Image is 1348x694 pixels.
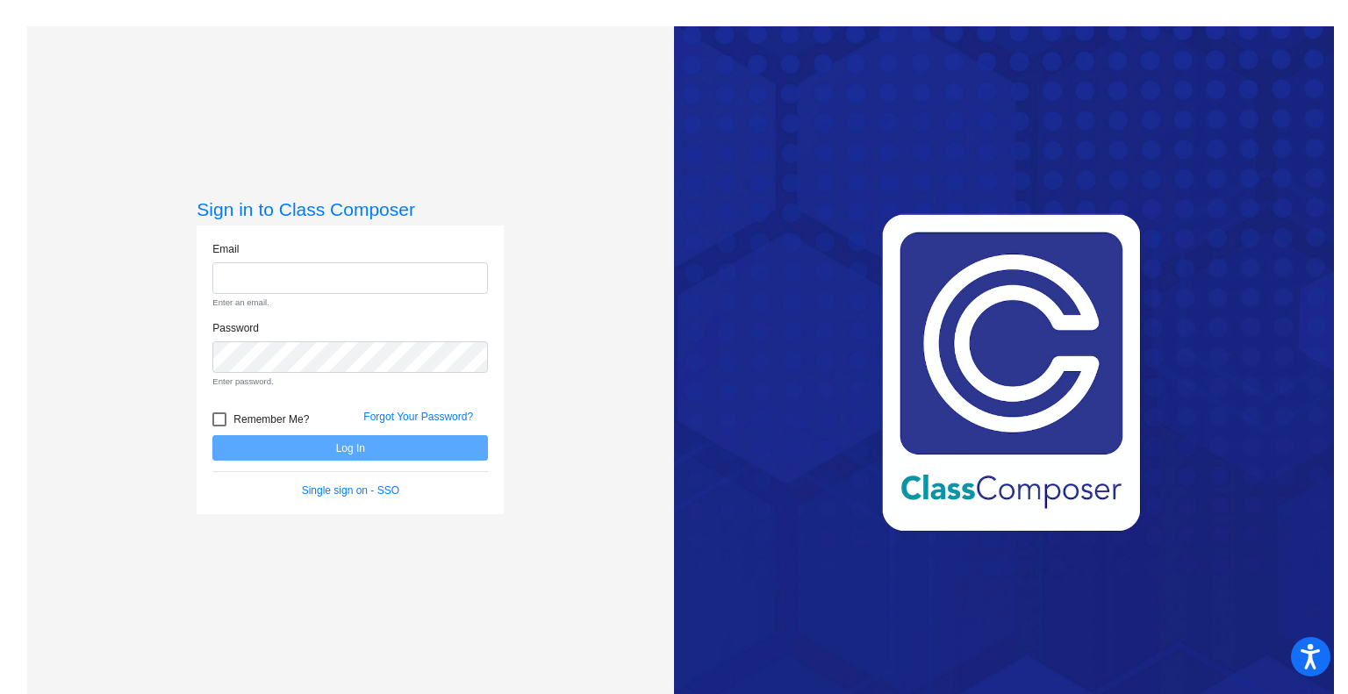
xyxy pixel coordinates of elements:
[212,241,239,257] label: Email
[302,484,399,497] a: Single sign on - SSO
[212,320,259,336] label: Password
[363,411,473,423] a: Forgot Your Password?
[212,435,488,461] button: Log In
[212,297,488,309] small: Enter an email.
[233,409,309,430] span: Remember Me?
[197,198,504,220] h3: Sign in to Class Composer
[212,376,488,388] small: Enter password.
